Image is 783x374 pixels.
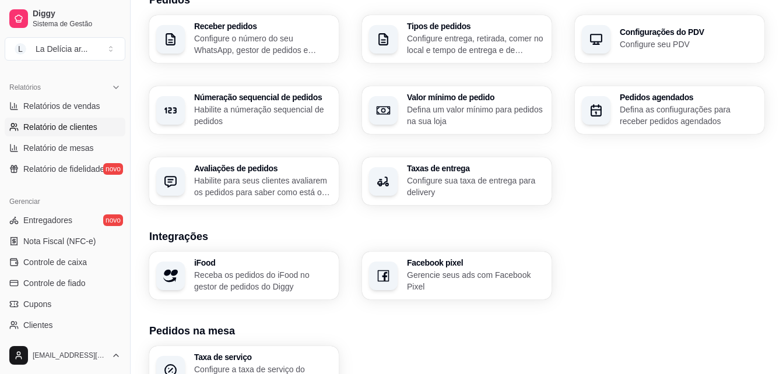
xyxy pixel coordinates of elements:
[194,259,332,267] h3: iFood
[194,353,332,361] h3: Taxa de serviço
[5,118,125,136] a: Relatório de clientes
[620,28,757,36] h3: Configurações do PDV
[5,232,125,250] a: Nota Fiscal (NFC-e)
[362,86,552,134] button: Valor mínimo de pedidoDefina um valor mínimo para pedidos na sua loja
[23,298,51,310] span: Cupons
[149,228,764,245] h3: Integrações
[149,157,339,205] button: Avaliações de pedidosHabilite para seus clientes avaliarem os pedidos para saber como está o feed...
[5,139,125,157] a: Relatório de mesas
[362,252,552,299] button: Facebook pixelGerencie seus ads com Facebook Pixel
[620,104,757,127] p: Defina as confiugurações para receber pedidos agendados
[575,86,764,134] button: Pedidos agendadosDefina as confiugurações para receber pedidos agendados
[149,15,339,63] button: Receber pedidosConfigure o número do seu WhatsApp, gestor de pedidos e outros
[407,22,545,30] h3: Tipos de pedidos
[23,277,86,289] span: Controle de fiado
[407,175,545,198] p: Configure sua taxa de entrega para delivery
[194,104,332,127] p: Habilite a númeração sequencial de pedidos
[5,160,125,178] a: Relatório de fidelidadenovo
[33,351,107,360] span: [EMAIL_ADDRESS][DOMAIN_NAME]
[194,164,332,172] h3: Avaliações de pedidos
[5,37,125,61] button: Select a team
[5,211,125,230] a: Entregadoresnovo
[407,104,545,127] p: Defina um valor mínimo para pedidos na sua loja
[362,15,552,63] button: Tipos de pedidosConfigure entrega, retirada, comer no local e tempo de entrega e de retirada
[5,192,125,211] div: Gerenciar
[5,341,125,369] button: [EMAIL_ADDRESS][DOMAIN_NAME]
[620,93,757,101] h3: Pedidos agendados
[407,33,545,56] p: Configure entrega, retirada, comer no local e tempo de entrega e de retirada
[407,259,545,267] h3: Facebook pixel
[407,164,545,172] h3: Taxas de entrega
[149,323,764,339] h3: Pedidos na mesa
[23,256,87,268] span: Controle de caixa
[5,295,125,313] a: Cupons
[407,93,545,101] h3: Valor mínimo de pedido
[23,214,72,226] span: Entregadores
[23,319,53,331] span: Clientes
[620,38,757,50] p: Configure seu PDV
[5,5,125,33] a: DiggySistema de Gestão
[36,43,88,55] div: La Delícia ar ...
[194,175,332,198] p: Habilite para seus clientes avaliarem os pedidos para saber como está o feedback da sua loja
[9,83,41,92] span: Relatórios
[33,19,121,29] span: Sistema de Gestão
[23,235,96,247] span: Nota Fiscal (NFC-e)
[5,253,125,271] a: Controle de caixa
[15,43,26,55] span: L
[194,33,332,56] p: Configure o número do seu WhatsApp, gestor de pedidos e outros
[23,163,104,175] span: Relatório de fidelidade
[194,269,332,292] p: Receba os pedidos do iFood no gestor de pedidos do Diggy
[362,157,552,205] button: Taxas de entregaConfigure sua taxa de entrega para delivery
[5,97,125,115] a: Relatórios de vendas
[194,93,332,101] h3: Númeração sequencial de pedidos
[23,142,94,154] span: Relatório de mesas
[407,269,545,292] p: Gerencie seus ads com Facebook Pixel
[5,274,125,292] a: Controle de fiado
[194,22,332,30] h3: Receber pedidos
[149,252,339,299] button: iFoodReceba os pedidos do iFood no gestor de pedidos do Diggy
[33,9,121,19] span: Diggy
[5,316,125,334] a: Clientes
[575,15,764,63] button: Configurações do PDVConfigure seu PDV
[23,100,100,112] span: Relatórios de vendas
[23,121,97,133] span: Relatório de clientes
[149,86,339,134] button: Númeração sequencial de pedidosHabilite a númeração sequencial de pedidos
